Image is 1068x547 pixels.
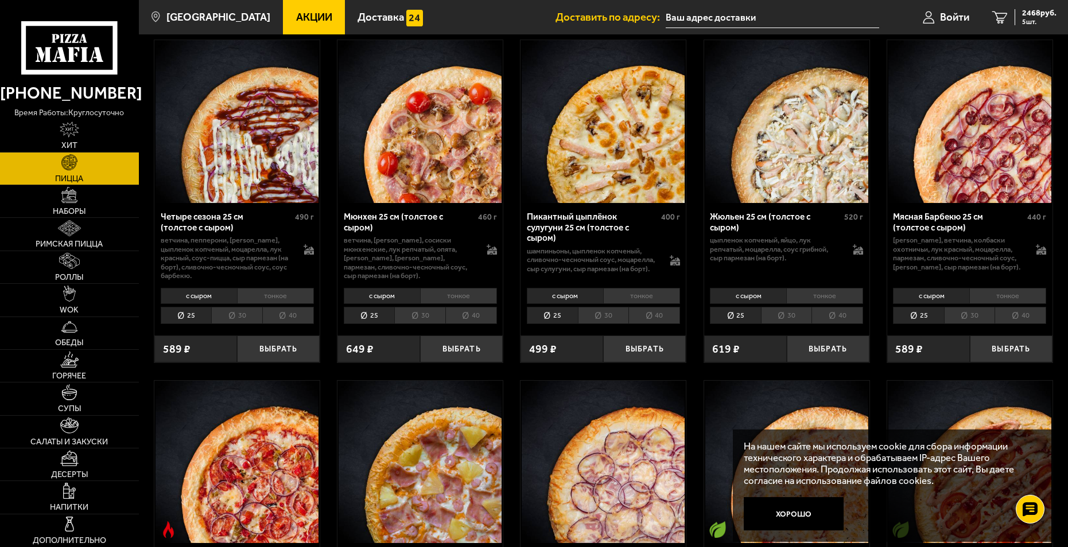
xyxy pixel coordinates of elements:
[666,7,879,28] input: Ваш адрес доставки
[420,288,497,304] li: тонкое
[154,381,320,544] a: Острое блюдоДракон 25 см (толстое с сыром)
[344,288,420,304] li: с сыром
[893,236,1024,271] p: [PERSON_NAME], ветчина, колбаски охотничьи, лук красный, моцарелла, пармезан, сливочно-чесночный ...
[1027,212,1046,222] span: 440 г
[893,288,969,304] li: с сыром
[406,10,423,26] img: 15daf4d41897b9f0e9f617042186c801.svg
[527,212,658,244] div: Пикантный цыплёнок сулугуни 25 см (толстое с сыром)
[578,307,629,325] li: 30
[58,405,81,413] span: Супы
[709,521,726,538] img: Вегетарианское блюдо
[339,40,502,203] img: Мюнхен 25 см (толстое с сыром)
[705,40,868,203] img: Жюльен 25 см (толстое с сыром)
[527,307,578,325] li: 25
[420,335,503,362] button: Выбрать
[887,381,1053,544] a: Вегетарианское блюдоДжорджия 25 см (толстое с сыром)
[522,381,685,544] img: Карбонара 25 см (толстое с сыром)
[969,288,1046,304] li: тонкое
[786,288,863,304] li: тонкое
[712,343,740,354] span: 619 ₽
[337,40,503,203] a: Мюнхен 25 см (толстое с сыром)
[237,288,314,304] li: тонкое
[744,497,844,530] button: Хорошо
[944,307,995,325] li: 30
[52,372,86,380] span: Горячее
[521,40,686,203] a: Пикантный цыплёнок сулугуни 25 см (толстое с сыром)
[522,40,685,203] img: Пикантный цыплёнок сулугуни 25 см (толстое с сыром)
[704,40,869,203] a: Жюльен 25 см (толстое с сыром)
[893,212,1024,233] div: Мясная Барбекю 25 см (толстое с сыром)
[556,12,666,23] span: Доставить по адресу:
[529,343,557,354] span: 499 ₽
[710,307,761,325] li: 25
[521,381,686,544] a: Карбонара 25 см (толстое с сыром)
[161,236,292,280] p: ветчина, пепперони, [PERSON_NAME], цыпленок копченый, моцарелла, лук красный, соус-пицца, сыр пар...
[237,335,320,362] button: Выбрать
[710,288,786,304] li: с сыром
[603,288,680,304] li: тонкое
[1022,18,1057,25] span: 5 шт.
[704,381,869,544] a: Вегетарианское блюдоМаргарита 25 см (толстое с сыром)
[358,12,404,23] span: Доставка
[346,343,374,354] span: 649 ₽
[51,471,88,479] span: Десерты
[344,212,475,233] div: Мюнхен 25 см (толстое с сыром)
[628,307,680,325] li: 40
[527,288,603,304] li: с сыром
[844,212,863,222] span: 520 г
[478,212,497,222] span: 460 г
[887,40,1053,203] a: Мясная Барбекю 25 см (толстое с сыром)
[295,212,314,222] span: 490 г
[156,381,319,544] img: Дракон 25 см (толстое с сыром)
[33,537,106,545] span: Дополнительно
[154,40,320,203] a: Четыре сезона 25 см (толстое с сыром)
[296,12,332,23] span: Акции
[161,307,212,325] li: 25
[787,335,869,362] button: Выбрать
[339,381,502,544] img: Гавайская 25 см (толстое с сыром)
[527,247,658,273] p: шампиньоны, цыпленок копченый, сливочно-чесночный соус, моцарелла, сыр сулугуни, сыр пармезан (на...
[50,503,88,511] span: Напитки
[53,208,86,216] span: Наборы
[30,438,108,446] span: Салаты и закуски
[36,240,103,248] span: Римская пицца
[161,288,237,304] li: с сыром
[895,343,923,354] span: 589 ₽
[893,307,944,325] li: 25
[761,307,812,325] li: 30
[744,440,1035,486] p: На нашем сайте мы используем cookie для сбора информации технического характера и обрабатываем IP...
[344,236,475,280] p: ветчина, [PERSON_NAME], сосиски мюнхенские, лук репчатый, опята, [PERSON_NAME], [PERSON_NAME], па...
[160,521,177,538] img: Острое блюдо
[970,335,1053,362] button: Выбрать
[156,40,319,203] img: Четыре сезона 25 см (толстое с сыром)
[710,236,841,263] p: цыпленок копченый, яйцо, лук репчатый, моцарелла, соус грибной, сыр пармезан (на борт).
[60,306,79,314] span: WOK
[161,212,292,233] div: Четыре сезона 25 см (толстое с сыром)
[445,307,497,325] li: 40
[710,212,841,233] div: Жюльен 25 см (толстое с сыром)
[61,142,77,150] span: Хит
[661,212,680,222] span: 400 г
[705,381,868,544] img: Маргарита 25 см (толстое с сыром)
[1022,9,1057,17] span: 2468 руб.
[344,307,395,325] li: 25
[603,335,686,362] button: Выбрать
[888,40,1051,203] img: Мясная Барбекю 25 см (толстое с сыром)
[888,381,1051,544] img: Джорджия 25 см (толстое с сыром)
[262,307,314,325] li: 40
[337,381,503,544] a: Гавайская 25 см (толстое с сыром)
[55,339,83,347] span: Обеды
[811,307,863,325] li: 40
[163,343,191,354] span: 589 ₽
[55,273,83,282] span: Роллы
[394,307,445,325] li: 30
[211,307,262,325] li: 30
[940,12,969,23] span: Войти
[995,307,1046,325] li: 40
[166,12,270,23] span: [GEOGRAPHIC_DATA]
[55,175,83,183] span: Пицца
